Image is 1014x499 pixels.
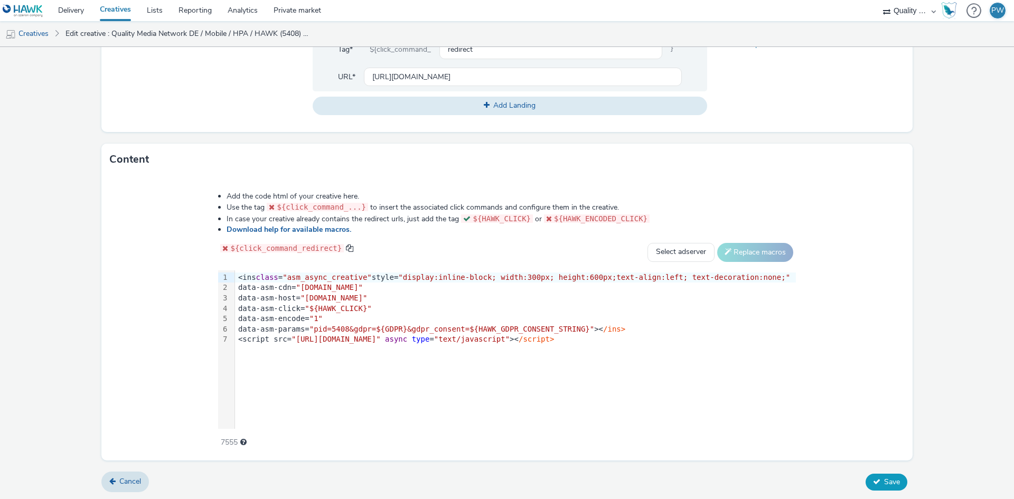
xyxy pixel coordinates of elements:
[3,4,43,17] img: undefined Logo
[941,2,961,19] a: Hawk Academy
[218,272,229,283] div: 1
[385,335,407,343] span: async
[218,293,229,304] div: 3
[434,335,510,343] span: "text/javascript"
[227,202,795,213] li: Use the tag to insert the associated click commands and configure them in the creative.
[227,213,795,224] li: In case your creative already contains the redirect urls, just add the tag or
[309,325,594,333] span: "pid=5408&gdpr=${GDPR}&gdpr_consent=${HAWK_GDPR_CONSENT_STRING}"
[884,477,900,487] span: Save
[235,324,796,335] div: data-asm-params= ><
[364,68,682,86] input: url...
[473,214,531,223] span: ${HAWK_CLICK}
[227,191,795,202] li: Add the code html of your creative here.
[296,283,362,291] span: "[DOMAIN_NAME]"
[309,314,323,323] span: "1"
[240,437,247,448] div: Maximum recommended length: 3000 characters.
[283,273,372,281] span: "asm_async_creative"
[60,21,314,46] a: Edit creative : Quality Media Network DE / Mobile / HPA / HAWK (5408) (copy)
[235,304,796,314] div: data-asm-click=
[412,335,430,343] span: type
[662,40,682,59] span: }
[398,273,790,281] span: "display:inline-block; width:300px; height:600px;text-align:left; text-decoration:none;"
[361,40,439,59] div: ${click_command_
[235,283,796,293] div: data-asm-cdn=
[235,314,796,324] div: data-asm-encode=
[218,283,229,293] div: 2
[717,243,793,262] button: Replace macros
[256,273,278,281] span: class
[313,97,707,115] button: Add Landing
[218,334,229,345] div: 7
[301,294,367,302] span: "[DOMAIN_NAME]"
[109,152,149,167] h3: Content
[235,272,796,283] div: <ins = style=
[5,29,16,40] img: mobile
[227,224,355,234] a: Download help for available macros.
[866,474,907,491] button: Save
[221,437,238,448] span: 7555
[230,244,342,252] span: ${click_command_redirect}
[235,334,796,345] div: <script src= = ><
[277,203,366,211] span: ${click_command_...}
[493,100,536,110] span: Add Landing
[603,325,625,333] span: /ins>
[292,335,381,343] span: "[URL][DOMAIN_NAME]"
[101,472,149,492] a: Cancel
[305,304,371,313] span: "${HAWK_CLICK}"
[941,2,957,19] img: Hawk Academy
[346,244,353,252] span: copy to clipboard
[554,214,647,223] span: ${HAWK_ENCODED_CLICK}
[991,3,1004,18] div: PW
[235,293,796,304] div: data-asm-host=
[218,324,229,335] div: 6
[218,304,229,314] div: 4
[119,476,141,486] span: Cancel
[218,314,229,324] div: 5
[519,335,554,343] span: /script>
